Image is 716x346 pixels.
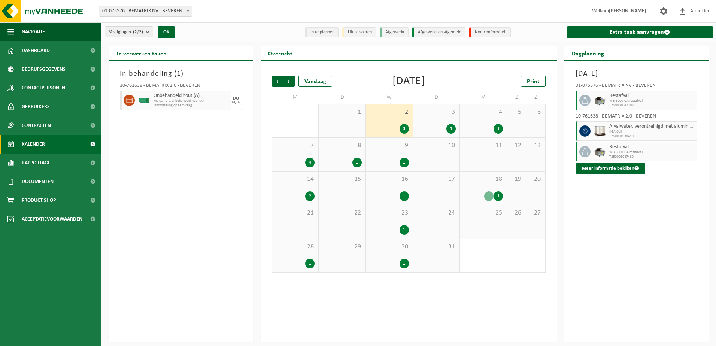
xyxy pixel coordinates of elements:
[22,22,45,41] span: Navigatie
[530,175,541,183] span: 20
[276,142,315,150] span: 7
[417,108,456,116] span: 3
[400,124,409,134] div: 3
[261,46,300,60] h2: Overzicht
[109,27,143,38] span: Vestigingen
[370,175,409,183] span: 16
[576,68,698,79] h3: [DATE]
[370,209,409,217] span: 23
[99,6,192,16] span: 01-075576 - BEMATRIX NV - BEVEREN
[576,83,698,91] div: 01-075576 - BEMATRIX NV - BEVEREN
[298,76,332,87] div: Vandaag
[464,142,503,150] span: 11
[319,91,366,104] td: D
[412,27,465,37] li: Afgewerkt en afgemeld
[511,209,522,217] span: 26
[609,150,695,155] span: WB-5000-GA restafval
[233,96,239,101] div: DO
[609,144,695,150] span: Restafval
[460,91,507,104] td: V
[22,210,82,228] span: Acceptatievoorwaarden
[22,79,65,97] span: Contactpersonen
[609,103,695,108] span: T250001047308
[527,79,540,85] span: Print
[530,209,541,217] span: 27
[417,243,456,251] span: 31
[469,27,511,37] li: Non-conformiteit
[511,142,522,150] span: 12
[99,6,192,17] span: 01-075576 - BEMATRIX NV - BEVEREN
[400,191,409,201] div: 1
[276,209,315,217] span: 21
[322,209,362,217] span: 22
[464,108,503,116] span: 4
[609,130,695,134] span: KGA Colli
[370,243,409,251] span: 30
[567,26,713,38] a: Extra taak aanvragen
[530,108,541,116] span: 6
[352,158,362,167] div: 1
[484,191,494,201] div: 1
[446,124,456,134] div: 1
[576,114,698,121] div: 10-761638 - BEMATRIX 2.0 - BEVEREN
[322,142,362,150] span: 8
[22,60,66,79] span: Bedrijfsgegevens
[305,259,315,268] div: 1
[158,26,175,38] button: OK
[322,108,362,116] span: 1
[609,155,695,159] span: T250001047489
[464,209,503,217] span: 25
[154,99,229,103] span: HK-XC-40-G onbehandeld hout (A)
[109,46,174,60] h2: Te verwerken taken
[370,108,409,116] span: 2
[464,175,503,183] span: 18
[594,95,606,106] img: WB-5000-GAL-GY-01
[133,30,143,34] count: (2/2)
[609,124,695,130] span: Afvalwater, verontreinigd met aluminiumslib
[272,91,319,104] td: M
[400,259,409,268] div: 1
[609,8,646,14] strong: [PERSON_NAME]
[22,191,56,210] span: Product Shop
[22,154,51,172] span: Rapportage
[22,172,54,191] span: Documenten
[576,163,645,174] button: Meer informatie bekijken
[305,191,315,201] div: 2
[530,142,541,150] span: 13
[380,27,409,37] li: Afgewerkt
[305,27,339,37] li: In te plannen
[511,175,522,183] span: 19
[392,76,425,87] div: [DATE]
[120,68,242,79] h3: In behandeling ( )
[370,142,409,150] span: 9
[276,175,315,183] span: 14
[342,27,376,37] li: Uit te voeren
[609,99,695,103] span: WB-5000-GA restafval
[417,175,456,183] span: 17
[400,225,409,235] div: 1
[22,116,51,135] span: Contracten
[22,41,50,60] span: Dashboard
[594,125,606,137] img: PB-IC-1000-HPE-00-02
[177,70,181,78] span: 1
[322,243,362,251] span: 29
[526,91,545,104] td: Z
[105,26,153,37] button: Vestigingen(2/2)
[594,146,606,157] img: WB-5000-GAL-GY-01
[276,243,315,251] span: 28
[231,101,240,104] div: 14/08
[609,93,695,99] span: Restafval
[511,108,522,116] span: 5
[413,91,460,104] td: D
[400,158,409,167] div: 1
[417,209,456,217] span: 24
[494,191,503,201] div: 1
[507,91,526,104] td: Z
[305,158,315,167] div: 4
[139,98,150,103] img: HK-XC-40-GN-00
[154,93,229,99] span: Onbehandeld hout (A)
[609,134,695,139] span: T250001938410
[272,76,283,87] span: Vorige
[22,97,50,116] span: Gebruikers
[322,175,362,183] span: 15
